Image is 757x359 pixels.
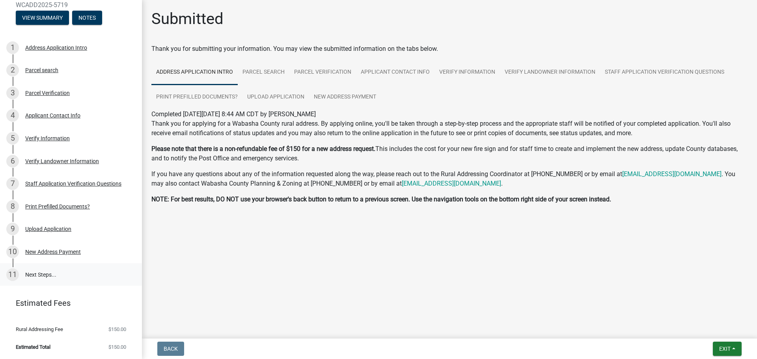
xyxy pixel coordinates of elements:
div: Parcel Verification [25,90,70,96]
div: New Address Payment [25,249,81,255]
p: Thank you for applying for a Wabasha County rural address. By applying online, you'll be taken th... [151,119,748,138]
wm-modal-confirm: Notes [72,15,102,21]
a: New Address Payment [309,85,381,110]
a: [EMAIL_ADDRESS][DOMAIN_NAME] [622,170,722,178]
p: If you have any questions about any of the information requested along the way, please reach out ... [151,169,748,188]
p: This includes the cost for your new fire sign and for staff time to create and implement the new ... [151,144,748,163]
a: Verify Landowner Information [500,60,600,85]
a: Address Application Intro [151,60,238,85]
a: Parcel search [238,60,289,85]
div: 4 [6,109,19,122]
div: 6 [6,155,19,167]
span: Completed [DATE][DATE] 8:44 AM CDT by [PERSON_NAME] [151,110,316,118]
a: Print Prefilled Documents? [151,85,242,110]
span: WCADD2025-5719 [16,1,126,9]
div: Print Prefilled Documents? [25,204,90,209]
wm-modal-confirm: Summary [16,15,69,21]
strong: Please note that there is a non-refundable fee of $150 for a new address request. [151,145,375,153]
button: Notes [72,11,102,25]
a: Verify Information [434,60,500,85]
span: Back [164,346,178,352]
div: Staff Application Verification Questions [25,181,121,186]
div: Address Application Intro [25,45,87,50]
div: 1 [6,41,19,54]
div: 9 [6,223,19,235]
h1: Submitted [151,9,224,28]
div: 8 [6,200,19,213]
a: [EMAIL_ADDRESS][DOMAIN_NAME] [402,180,501,187]
div: Thank you for submitting your information. You may view the submitted information on the tabs below. [151,44,748,54]
span: Estimated Total [16,344,50,350]
a: Applicant Contact Info [356,60,434,85]
div: 5 [6,132,19,145]
div: 3 [6,87,19,99]
div: Verify Landowner Information [25,158,99,164]
span: $150.00 [108,327,126,332]
div: 7 [6,177,19,190]
button: View Summary [16,11,69,25]
div: Parcel search [25,67,58,73]
span: $150.00 [108,344,126,350]
div: 11 [6,268,19,281]
a: Staff Application Verification Questions [600,60,729,85]
a: Upload Application [242,85,309,110]
div: Verify Information [25,136,70,141]
div: Upload Application [25,226,71,232]
div: Applicant Contact Info [25,113,80,118]
a: Estimated Fees [6,295,129,311]
button: Back [157,342,184,356]
button: Exit [713,342,742,356]
div: 2 [6,64,19,76]
span: Exit [719,346,731,352]
a: Parcel Verification [289,60,356,85]
span: Rural Addressing Fee [16,327,63,332]
div: 10 [6,246,19,258]
strong: NOTE: For best results, DO NOT use your browser's back button to return to a previous screen. Use... [151,195,611,203]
